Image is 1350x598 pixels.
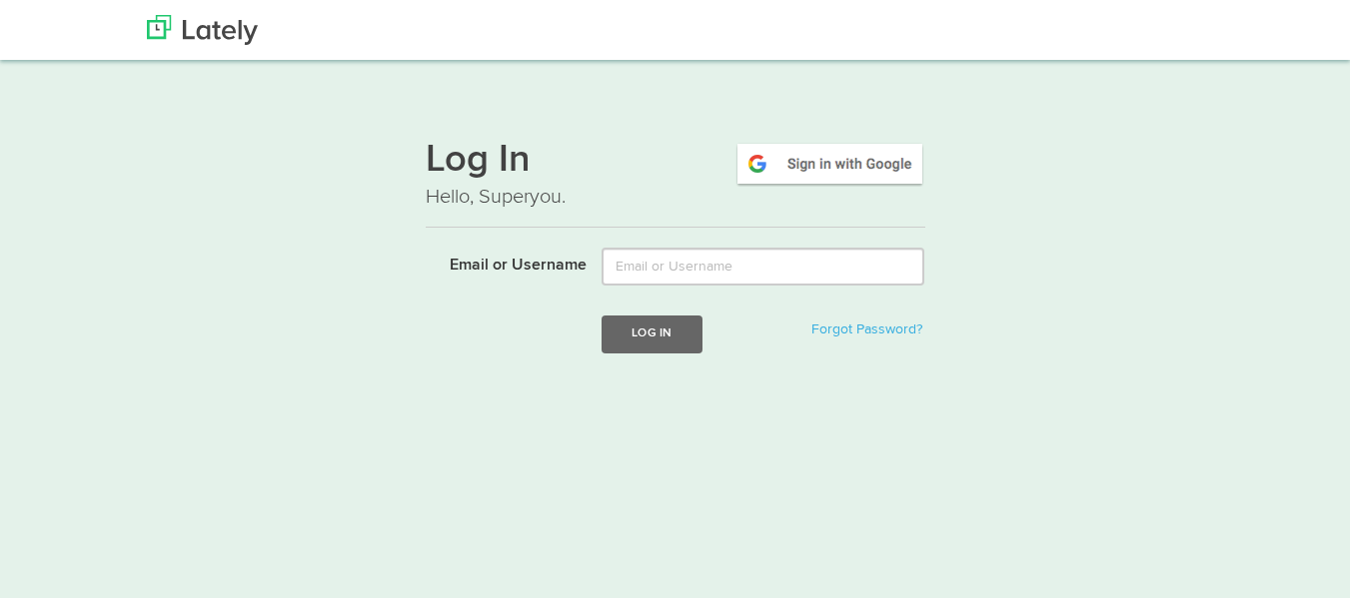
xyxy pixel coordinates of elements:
[426,141,925,183] h1: Log In
[411,248,588,278] label: Email or Username
[734,141,925,187] img: google-signin.png
[147,15,258,45] img: Lately
[602,248,924,286] input: Email or Username
[426,183,925,212] p: Hello, Superyou.
[811,322,922,336] a: Forgot Password?
[602,315,701,352] button: Log In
